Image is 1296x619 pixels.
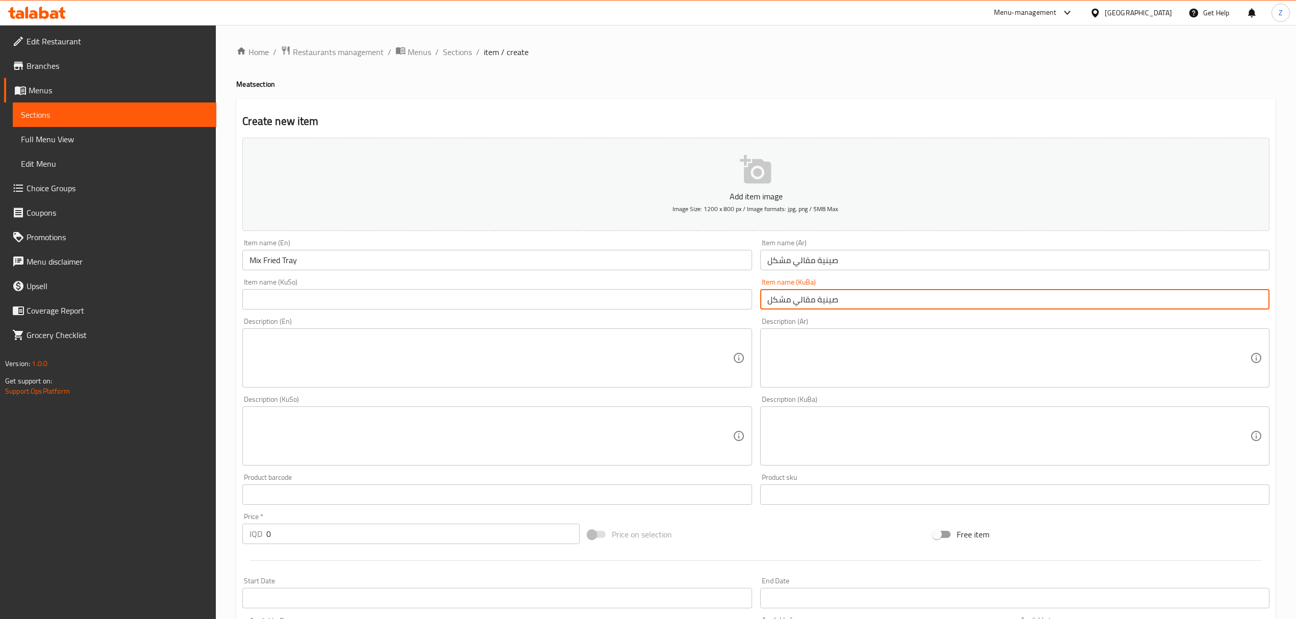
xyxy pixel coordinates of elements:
[242,114,1269,129] h2: Create new item
[27,35,208,47] span: Edit Restaurant
[4,78,216,102] a: Menus
[1105,7,1172,18] div: [GEOGRAPHIC_DATA]
[27,304,208,317] span: Coverage Report
[4,200,216,225] a: Coupons
[612,528,672,540] span: Price on selection
[760,289,1269,310] input: Enter name KuBa
[5,374,52,388] span: Get support on:
[266,524,579,544] input: Please enter price
[408,46,431,58] span: Menus
[258,190,1254,202] p: Add item image
[21,133,208,145] span: Full Menu View
[242,138,1269,231] button: Add item imageImage Size: 1200 x 800 px / Image formats: jpg, png / 5MB Max.
[281,45,384,59] a: Restaurants management
[388,46,391,58] li: /
[236,45,1276,59] nav: breadcrumb
[293,46,384,58] span: Restaurants management
[994,7,1057,19] div: Menu-management
[236,46,269,58] a: Home
[4,298,216,323] a: Coverage Report
[27,207,208,219] span: Coupons
[27,231,208,243] span: Promotions
[21,158,208,170] span: Edit Menu
[395,45,431,59] a: Menus
[236,79,1276,89] h4: Meat section
[1279,7,1283,18] span: Z
[21,109,208,121] span: Sections
[242,289,752,310] input: Enter name KuSo
[443,46,472,58] a: Sections
[250,528,262,540] p: IQD
[760,484,1269,505] input: Please enter product sku
[957,528,989,540] span: Free item
[27,60,208,72] span: Branches
[435,46,439,58] li: /
[27,280,208,292] span: Upsell
[4,29,216,54] a: Edit Restaurant
[13,151,216,176] a: Edit Menu
[273,46,277,58] li: /
[242,484,752,505] input: Please enter product barcode
[484,46,529,58] span: item / create
[4,225,216,249] a: Promotions
[4,249,216,274] a: Menu disclaimer
[27,329,208,341] span: Grocery Checklist
[242,250,752,270] input: Enter name En
[476,46,480,58] li: /
[4,323,216,347] a: Grocery Checklist
[27,255,208,268] span: Menu disclaimer
[5,357,30,370] span: Version:
[4,176,216,200] a: Choice Groups
[27,182,208,194] span: Choice Groups
[672,203,839,215] span: Image Size: 1200 x 800 px / Image formats: jpg, png / 5MB Max.
[4,54,216,78] a: Branches
[13,127,216,151] a: Full Menu View
[5,384,70,398] a: Support.OpsPlatform
[29,84,208,96] span: Menus
[760,250,1269,270] input: Enter name Ar
[4,274,216,298] a: Upsell
[13,102,216,127] a: Sections
[32,357,47,370] span: 1.0.0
